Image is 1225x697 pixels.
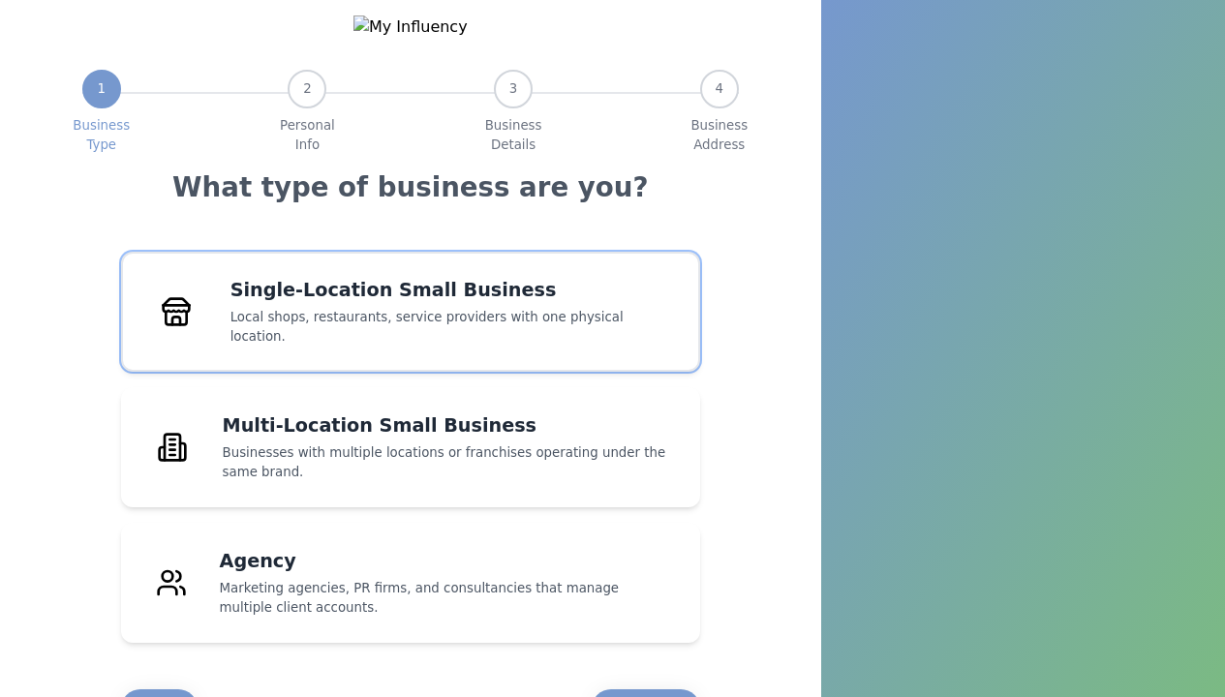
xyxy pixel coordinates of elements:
div: 2 [288,70,326,108]
span: Personal Info [280,116,335,155]
h4: Agency [220,548,675,575]
span: Business Details [485,116,542,155]
div: 1 [82,70,121,108]
div: Multi-Location Small BusinessBusinesses with multiple locations or franchises operating under the... [121,387,700,507]
span: Business Type [73,116,130,155]
div: 3 [494,70,533,108]
div: 4 [700,70,739,108]
p: Marketing agencies, PR firms, and consultancies that manage multiple client accounts. [220,579,675,618]
h4: Multi-Location Small Business [223,412,675,439]
h4: Single-Location Small Business [230,277,675,304]
img: My Influency [353,15,468,39]
div: Single-Location Small BusinessLocal shops, restaurants, service providers with one physical locat... [121,252,700,372]
span: Business Address [690,116,748,155]
div: AgencyMarketing agencies, PR firms, and consultancies that manage multiple client accounts. [121,523,700,643]
p: Local shops, restaurants, service providers with one physical location. [230,308,675,347]
p: Businesses with multiple locations or franchises operating under the same brand. [223,443,675,482]
h3: What type of business are you? [172,170,648,205]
